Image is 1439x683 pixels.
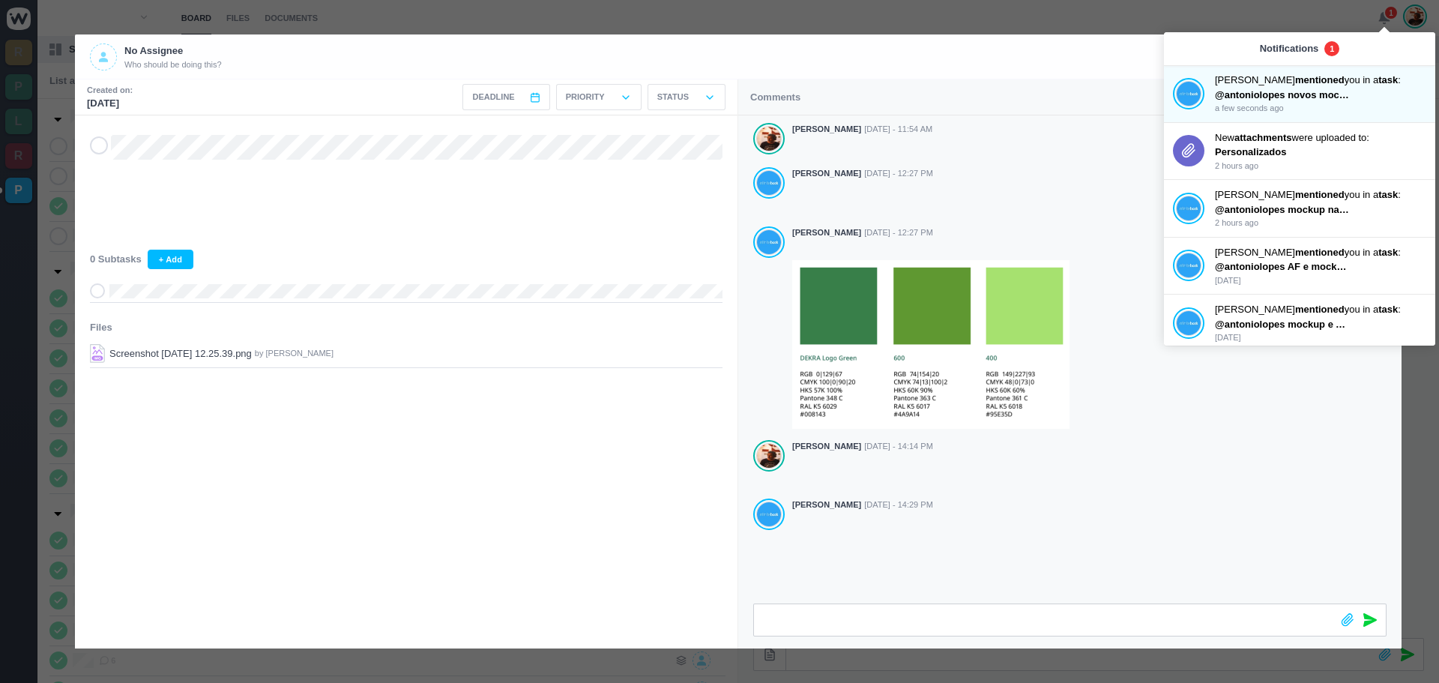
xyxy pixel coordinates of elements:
img: João Tosta [1177,196,1201,221]
span: Deadline [472,91,514,103]
p: Personalizados [1215,145,1350,160]
a: João Tosta [PERSON_NAME]mentionedyou in atask: @antoniolopes novos mockups na drive a few seconds... [1173,73,1426,115]
p: Comments [750,90,800,105]
strong: attachments [1234,132,1292,143]
p: [DATE] [1215,331,1426,344]
p: Priority [566,91,605,103]
a: Newattachmentswere uploaded to: Personalizados 2 hours ago [1173,130,1426,172]
p: a few seconds ago [1215,102,1426,115]
p: [PERSON_NAME] you in a : [1215,245,1426,260]
small: Created on: [87,84,133,97]
p: [DATE] [1215,274,1426,287]
p: No Assignee [124,43,222,58]
strong: mentioned [1295,74,1345,85]
span: Who should be doing this? [124,58,222,71]
p: Notifications [1260,41,1319,56]
p: New were uploaded to: [1215,130,1426,145]
img: João Tosta [1177,81,1201,106]
span: @antoniolopes mockup e AF na drive [1215,319,1389,330]
strong: mentioned [1295,304,1345,315]
span: @antoniolopes mockup na drive [1215,204,1365,215]
a: João Tosta [PERSON_NAME]mentionedyou in atask: @antoniolopes AF e mockup atualizados na drive [DATE] [1173,245,1426,287]
img: João Tosta [1177,253,1201,278]
a: João Tosta [PERSON_NAME]mentionedyou in atask: @antoniolopes mockup e AF na drive [DATE] [1173,302,1426,344]
p: [PERSON_NAME] you in a : [1215,187,1426,202]
img: João Tosta [1177,310,1201,336]
p: [PERSON_NAME] you in a : [1215,73,1426,88]
strong: task [1378,74,1398,85]
strong: mentioned [1295,247,1345,258]
span: 1 [1324,41,1339,56]
p: 2 hours ago [1215,160,1426,172]
strong: task [1378,189,1398,200]
span: @antoniolopes novos mockups na drive [1215,89,1402,100]
strong: mentioned [1295,189,1345,200]
p: [DATE] [87,96,133,111]
strong: task [1378,304,1398,315]
a: João Tosta [PERSON_NAME]mentionedyou in atask: @antoniolopes mockup na drive 2 hours ago [1173,187,1426,229]
p: [PERSON_NAME] you in a : [1215,302,1426,317]
p: Status [657,91,689,103]
p: 2 hours ago [1215,217,1426,229]
strong: task [1378,247,1398,258]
